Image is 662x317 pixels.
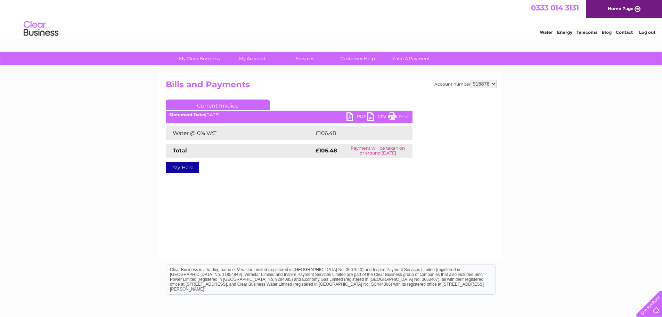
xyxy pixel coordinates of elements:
[166,100,270,110] a: Current Invoice
[23,18,59,39] img: logo.png
[616,30,633,35] a: Contact
[367,112,388,122] a: CSV
[173,147,187,154] strong: Total
[540,30,553,35] a: Water
[388,112,409,122] a: Print
[316,147,337,154] strong: £106.48
[171,52,228,65] a: My Clear Business
[166,80,497,93] h2: Bills and Payments
[166,112,412,117] div: [DATE]
[602,30,612,35] a: Blog
[167,4,496,34] div: Clear Business is a trading name of Verastar Limited (registered in [GEOGRAPHIC_DATA] No. 3667643...
[639,30,655,35] a: Log out
[343,144,412,158] td: Payment will be taken on or around [DATE]
[557,30,572,35] a: Energy
[276,52,334,65] a: Services
[434,80,497,88] div: Account number
[531,3,579,12] a: 0333 014 3131
[329,52,386,65] a: Customer Help
[382,52,439,65] a: Make A Payment
[166,126,314,140] td: Water @ 0% VAT
[577,30,597,35] a: Telecoms
[314,126,400,140] td: £106.48
[169,112,205,117] b: Statement Date:
[223,52,281,65] a: My Account
[346,112,367,122] a: PDF
[166,162,199,173] a: Pay Here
